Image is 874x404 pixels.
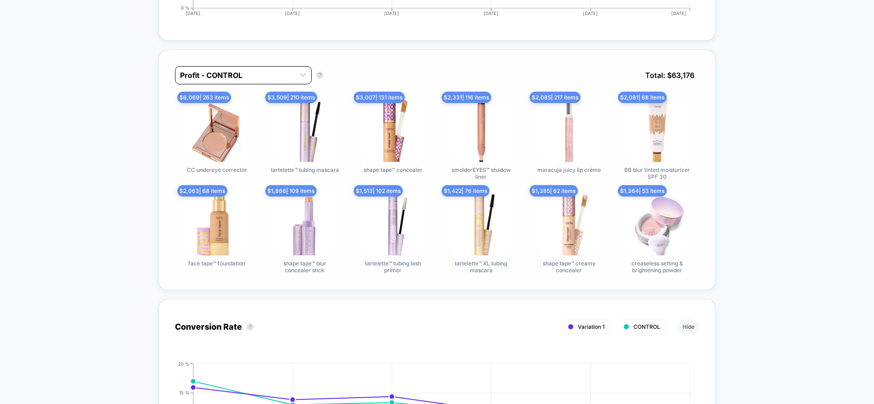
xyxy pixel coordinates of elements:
[578,323,605,330] span: Variation 1
[537,166,601,173] span: maracuja juicy lip crème
[265,92,317,103] span: $ 3,509 | 210 items
[271,260,339,274] span: shape tape™ blur concealer stick
[618,92,667,103] span: $ 2,081 | 68 items
[185,10,201,16] tspan: [DATE]
[273,98,337,162] img: tartelette™ tubing mascara
[618,185,667,197] span: $ 1,364 | 53 items
[384,10,399,16] tspan: [DATE]
[537,98,601,162] img: maracuja juicy lip crème
[185,98,249,162] img: CC undereye corrector
[265,185,317,197] span: $ 1,866 | 109 items
[271,166,339,173] span: tartelette™ tubing mascara
[625,98,689,162] img: BB blur tinted moisturizer SPF 30
[672,10,687,16] tspan: [DATE]
[285,10,300,16] tspan: [DATE]
[187,166,247,173] span: CC undereye corrector
[537,192,601,255] img: shape tape™ creamy concealer
[623,260,691,274] span: creaseless setting & brightening powder
[583,10,598,16] tspan: [DATE]
[273,192,337,255] img: shape tape™ blur concealer stick
[530,185,578,197] span: $ 1,385 | 62 items
[316,72,324,79] button: ?
[364,166,422,173] span: shape tape™ concealer
[177,92,231,103] span: $ 6,069 | 263 items
[641,66,699,84] span: Total: $ 63,176
[484,10,499,16] tspan: [DATE]
[354,185,403,197] span: $ 1,513 | 102 items
[177,185,227,197] span: $ 2,063 | 68 items
[354,92,405,103] span: $ 3,007 | 131 items
[361,98,425,162] img: shape tape™ concealer
[359,260,427,274] span: tartelette™ tubing lash primer
[535,260,603,274] span: shape tape™ creamy concealer
[188,260,245,267] span: face tape™ foundation
[449,98,513,162] img: smolderEYES™ shadow liner
[625,192,689,255] img: creaseless setting & brightening powder
[447,166,515,180] span: smolderEYES™ shadow liner
[678,319,699,334] button: Hide
[442,185,489,197] span: $ 1,422 | 76 items
[179,390,190,395] tspan: 15 %
[530,92,581,103] span: $ 2,085 | 217 items
[633,323,660,330] span: CONTROL
[361,192,425,255] img: tartelette™ tubing lash primer
[442,92,491,103] span: $ 2,331 | 116 items
[449,192,513,255] img: tartelette™ XL tubing mascara
[623,166,691,180] span: BB blur tinted moisturizer SPF 30
[181,5,190,10] tspan: 0 %
[185,192,249,255] img: face tape™ foundation
[447,260,515,274] span: tartelette™ XL tubing mascara
[247,323,254,331] button: ?
[178,361,190,366] tspan: 20 %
